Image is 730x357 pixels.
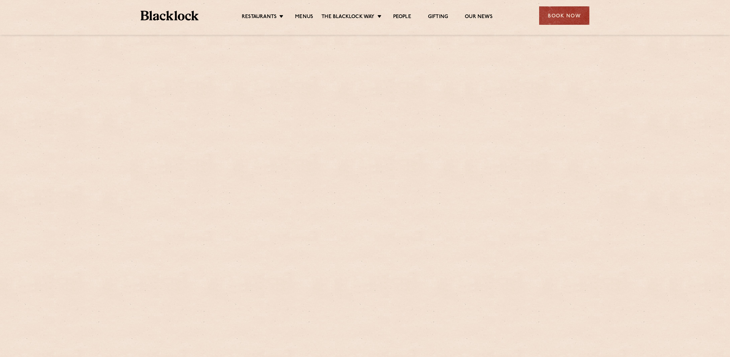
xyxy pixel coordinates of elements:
a: The Blacklock Way [321,14,374,21]
a: Restaurants [242,14,277,21]
img: BL_Textured_Logo-footer-cropped.svg [141,11,199,20]
a: Gifting [428,14,448,21]
a: Our News [465,14,493,21]
a: People [393,14,411,21]
a: Menus [295,14,313,21]
div: Book Now [539,6,589,25]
